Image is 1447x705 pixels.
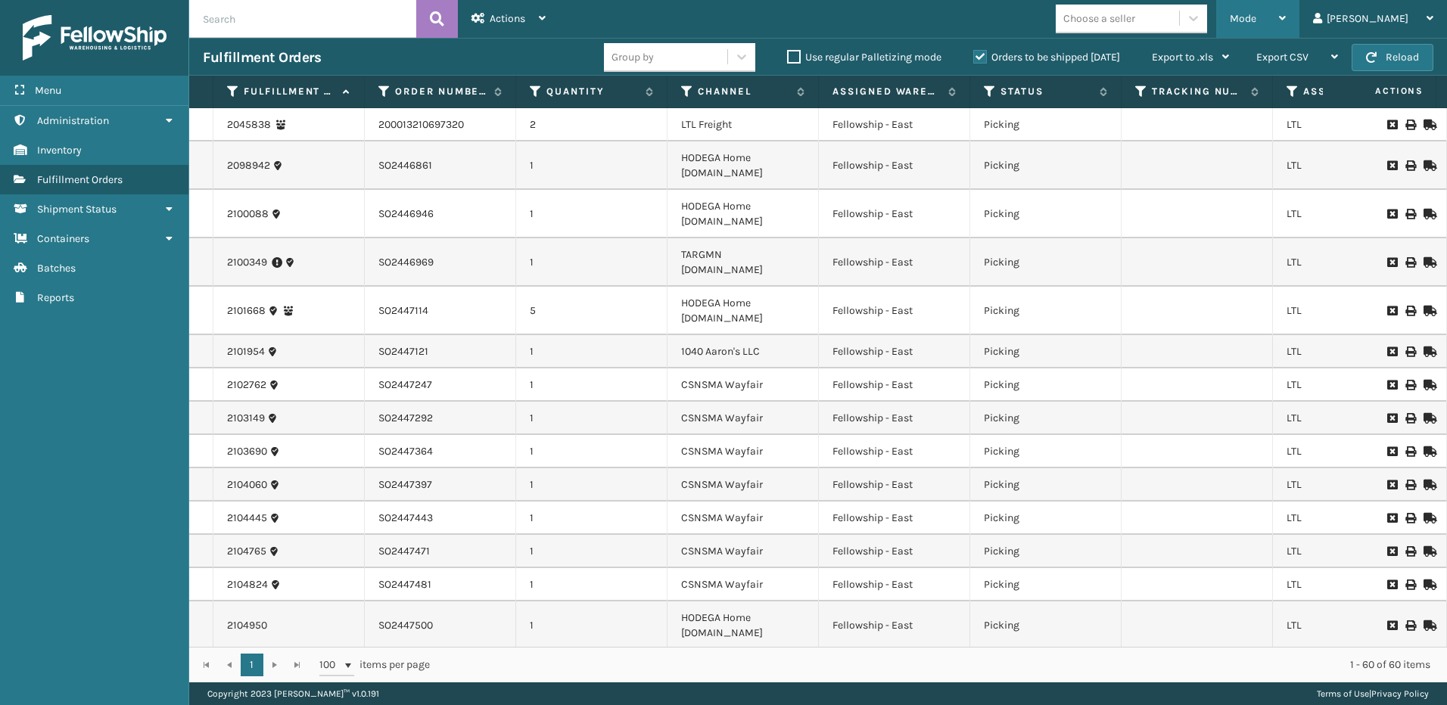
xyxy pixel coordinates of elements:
[1273,402,1424,435] td: LTL
[365,402,516,435] td: SO2447292
[1405,579,1414,590] i: Print BOL
[1405,346,1414,357] i: Print BOL
[365,287,516,335] td: SO2447114
[1405,446,1414,457] i: Print BOL
[516,535,667,568] td: 1
[1405,513,1414,523] i: Print BOL
[365,568,516,601] td: SO2447481
[1424,413,1433,424] i: Mark as Shipped
[1327,79,1433,104] span: Actions
[970,535,1122,568] td: Picking
[227,377,266,393] a: 2102762
[37,203,117,216] span: Shipment Status
[819,141,970,190] td: Fellowship - East
[546,85,638,98] label: Quantity
[1405,413,1414,424] i: Print BOL
[37,173,123,186] span: Fulfillment Orders
[1424,579,1433,590] i: Mark as Shipped
[1424,306,1433,316] i: Mark as Shipped
[970,287,1122,335] td: Picking
[516,368,667,402] td: 1
[319,654,430,676] span: items per page
[1352,44,1433,71] button: Reload
[819,108,970,141] td: Fellowship - East
[227,411,265,426] a: 2103149
[365,108,516,141] td: 200013210697320
[365,190,516,238] td: SO2446946
[1424,446,1433,457] i: Mark as Shipped
[1273,287,1424,335] td: LTL
[516,601,667,650] td: 1
[1424,120,1433,130] i: Mark as Shipped
[667,141,819,190] td: HODEGA Home [DOMAIN_NAME]
[667,502,819,535] td: CSNSMA Wayfair
[1230,12,1256,25] span: Mode
[365,141,516,190] td: SO2446861
[365,535,516,568] td: SO2447471
[819,287,970,335] td: Fellowship - East
[227,207,269,222] a: 2100088
[451,657,1430,672] div: 1 - 60 of 60 items
[819,535,970,568] td: Fellowship - East
[667,535,819,568] td: CSNSMA Wayfair
[1303,85,1395,98] label: Assigned Carrier Service
[1405,546,1414,557] i: Print BOL
[1387,480,1396,490] i: Request to Be Cancelled
[970,402,1122,435] td: Picking
[667,468,819,502] td: CSNSMA Wayfair
[516,468,667,502] td: 1
[1387,413,1396,424] i: Request to Be Cancelled
[970,435,1122,468] td: Picking
[365,435,516,468] td: SO2447364
[970,502,1122,535] td: Picking
[37,114,109,127] span: Administration
[819,402,970,435] td: Fellowship - East
[227,344,265,359] a: 2101954
[819,502,970,535] td: Fellowship - East
[970,468,1122,502] td: Picking
[395,85,487,98] label: Order Number
[698,85,789,98] label: Channel
[227,158,270,173] a: 2098942
[1387,257,1396,268] i: Request to Be Cancelled
[365,601,516,650] td: SO2447500
[23,15,166,61] img: logo
[667,190,819,238] td: HODEGA Home [DOMAIN_NAME]
[1424,160,1433,171] i: Mark as Shipped
[819,335,970,368] td: Fellowship - East
[227,511,267,526] a: 2104445
[1273,141,1424,190] td: LTL
[227,577,268,592] a: 2104824
[1424,546,1433,557] i: Mark as Shipped
[1317,688,1369,699] a: Terms of Use
[516,190,667,238] td: 1
[244,85,335,98] label: Fulfillment Order Id
[667,287,819,335] td: HODEGA Home [DOMAIN_NAME]
[203,48,321,67] h3: Fulfillment Orders
[1273,601,1424,650] td: LTL
[1424,209,1433,219] i: Mark as Shipped
[1405,257,1414,268] i: Print BOL
[516,435,667,468] td: 1
[1256,51,1309,64] span: Export CSV
[490,12,525,25] span: Actions
[319,657,342,672] span: 100
[970,238,1122,287] td: Picking
[37,232,89,245] span: Containers
[516,287,667,335] td: 5
[611,49,654,65] div: Group by
[37,144,82,157] span: Inventory
[819,601,970,650] td: Fellowship - East
[1424,380,1433,390] i: Mark as Shipped
[1273,335,1424,368] td: LTL
[365,238,516,287] td: SO2446969
[1424,513,1433,523] i: Mark as Shipped
[1405,620,1414,631] i: Print BOL
[1273,238,1424,287] td: LTL
[1273,435,1424,468] td: LTL
[1273,535,1424,568] td: LTL
[35,84,61,97] span: Menu
[1273,468,1424,502] td: LTL
[1387,120,1396,130] i: Request to Be Cancelled
[1405,160,1414,171] i: Print BOL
